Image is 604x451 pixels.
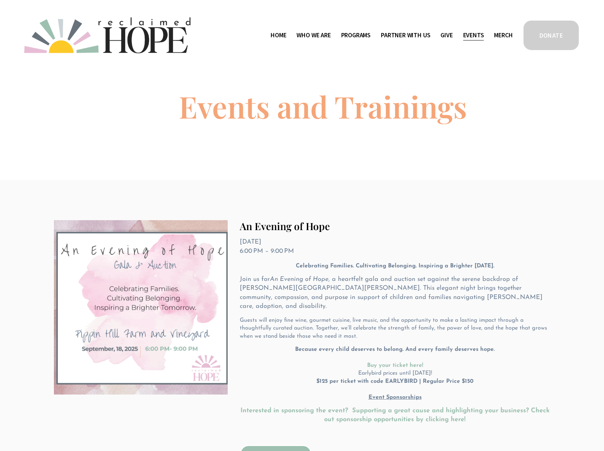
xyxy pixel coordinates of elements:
u: Event Sponsorships [369,395,422,400]
a: DONATE [522,20,580,51]
span: Partner With Us [381,30,430,40]
span: Programs [341,30,371,40]
time: [DATE] [240,239,261,245]
img: An Evening of Hope [54,220,228,395]
a: Merch [494,30,512,41]
a: folder dropdown [297,30,331,41]
a: folder dropdown [341,30,371,41]
p: Join us for , a heartfelt gala and auction set against the serene backdrop of [PERSON_NAME][GEOGR... [240,275,550,311]
h1: Events and Trainings [179,91,467,121]
p: Guests will enjoy fine wine, gourmet cuisine, live music, and the opportunity to make a lasting i... [240,316,550,340]
strong: Celebrating Families. Cultivating Belonging. Inspiring a Brighter [DATE]. [296,263,494,269]
span: Who We Are [297,30,331,40]
p: Earlybird prices until [DATE]! [240,346,550,401]
strong: Because every child deserves to belong. And every family deserves hope. [295,347,495,352]
strong: $125 per ticket with code EARLYBIRD | Regular Price $150 [316,379,473,384]
time: 6:00 PM [240,248,263,255]
time: 9:00 PM [271,248,294,255]
a: Buy your ticket here! [367,363,423,368]
a: Give [440,30,453,41]
a: Events [463,30,484,41]
em: An Evening of Hope [270,276,328,283]
a: folder dropdown [381,30,430,41]
a: Interested in sponsoring the event? Supporting a great cause and highlighting your business? Chec... [240,408,552,423]
img: Reclaimed Hope Initiative [24,17,190,53]
a: Home [271,30,286,41]
a: An Evening of Hope [240,219,330,233]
